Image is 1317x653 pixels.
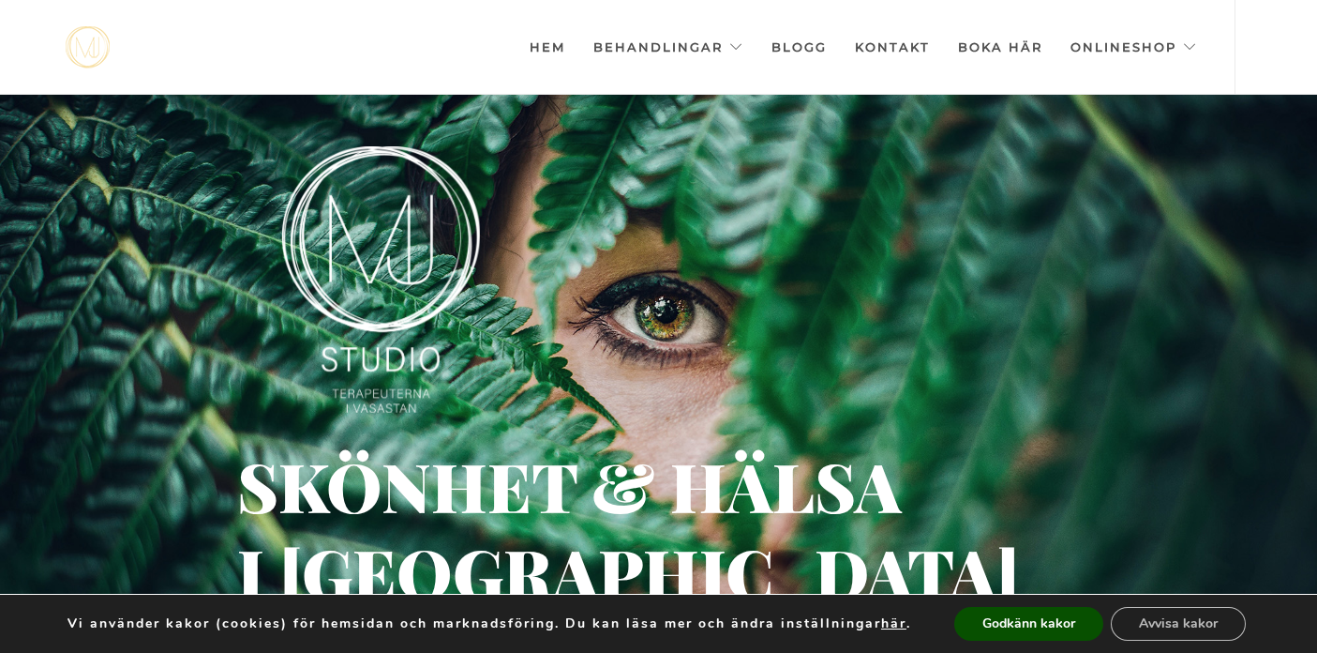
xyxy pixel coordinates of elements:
[66,26,110,68] a: mjstudio mjstudio mjstudio
[66,26,110,68] img: mjstudio
[1111,607,1246,641] button: Avvisa kakor
[237,563,486,584] div: i [GEOGRAPHIC_DATA]
[881,615,906,632] button: här
[67,615,911,632] p: Vi använder kakor (cookies) för hemsidan och marknadsföring. Du kan läsa mer och ändra inställnin...
[237,477,774,494] div: Skönhet & hälsa
[954,607,1103,641] button: Godkänn kakor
